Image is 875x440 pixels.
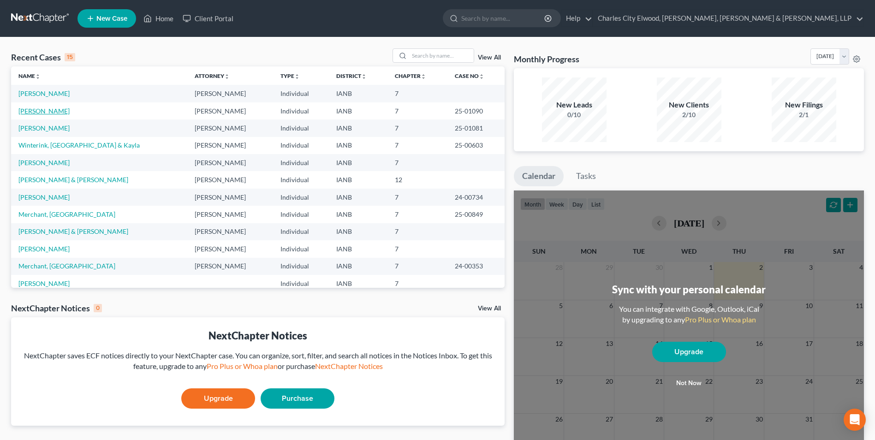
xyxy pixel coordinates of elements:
a: [PERSON_NAME] & [PERSON_NAME] [18,176,128,184]
a: Merchant, [GEOGRAPHIC_DATA] [18,262,115,270]
td: [PERSON_NAME] [187,119,273,137]
a: Charles City Elwood, [PERSON_NAME], [PERSON_NAME] & [PERSON_NAME], LLP [593,10,863,27]
td: 25-01090 [447,102,505,119]
a: [PERSON_NAME] [18,159,70,166]
a: Calendar [514,166,564,186]
td: IANB [329,206,387,223]
div: New Filings [772,100,836,110]
td: [PERSON_NAME] [187,189,273,206]
td: 25-00603 [447,137,505,154]
a: Client Portal [178,10,238,27]
div: NextChapter saves ECF notices directly to your NextChapter case. You can organize, sort, filter, ... [18,351,497,372]
td: 7 [387,137,447,154]
td: Individual [273,240,329,257]
td: 7 [387,154,447,171]
td: [PERSON_NAME] [187,171,273,188]
a: Purchase [261,388,334,409]
td: Individual [273,258,329,275]
td: [PERSON_NAME] [187,137,273,154]
a: [PERSON_NAME] & [PERSON_NAME] [18,227,128,235]
td: [PERSON_NAME] [187,223,273,240]
td: 7 [387,275,447,292]
input: Search by name... [409,49,474,62]
td: 24-00353 [447,258,505,275]
a: Help [561,10,592,27]
a: Typeunfold_more [280,72,300,79]
td: [PERSON_NAME] [187,240,273,257]
div: New Leads [542,100,607,110]
td: IANB [329,258,387,275]
a: [PERSON_NAME] [18,245,70,253]
i: unfold_more [479,74,484,79]
td: IANB [329,275,387,292]
i: unfold_more [224,74,230,79]
a: Home [139,10,178,27]
td: 7 [387,223,447,240]
td: 25-00849 [447,206,505,223]
td: IANB [329,240,387,257]
div: Open Intercom Messenger [844,409,866,431]
td: Individual [273,119,329,137]
a: Upgrade [652,342,726,362]
td: IANB [329,102,387,119]
a: Attorneyunfold_more [195,72,230,79]
div: You can integrate with Google, Outlook, iCal by upgrading to any [615,304,763,325]
td: IANB [329,171,387,188]
a: NextChapter Notices [315,362,383,370]
div: 0/10 [542,110,607,119]
td: Individual [273,154,329,171]
td: [PERSON_NAME] [187,154,273,171]
td: IANB [329,189,387,206]
td: [PERSON_NAME] [187,258,273,275]
div: 2/10 [657,110,721,119]
td: Individual [273,85,329,102]
td: IANB [329,119,387,137]
td: 7 [387,119,447,137]
a: [PERSON_NAME] [18,89,70,97]
a: Tasks [568,166,604,186]
div: Recent Cases [11,52,75,63]
td: 7 [387,102,447,119]
td: 25-01081 [447,119,505,137]
td: Individual [273,206,329,223]
i: unfold_more [294,74,300,79]
td: Individual [273,189,329,206]
div: 15 [65,53,75,61]
td: 24-00734 [447,189,505,206]
td: 7 [387,206,447,223]
a: Districtunfold_more [336,72,367,79]
i: unfold_more [421,74,426,79]
td: 7 [387,85,447,102]
td: Individual [273,275,329,292]
input: Search by name... [461,10,546,27]
a: Nameunfold_more [18,72,41,79]
div: NextChapter Notices [11,303,102,314]
a: Pro Plus or Whoa plan [207,362,278,370]
a: [PERSON_NAME] [18,107,70,115]
h3: Monthly Progress [514,54,579,65]
td: [PERSON_NAME] [187,206,273,223]
div: Sync with your personal calendar [612,282,766,297]
a: View All [478,305,501,312]
a: Case Nounfold_more [455,72,484,79]
div: 2/1 [772,110,836,119]
a: [PERSON_NAME] [18,279,70,287]
div: New Clients [657,100,721,110]
a: Winterink, [GEOGRAPHIC_DATA] & Kayla [18,141,140,149]
td: [PERSON_NAME] [187,102,273,119]
div: 0 [94,304,102,312]
a: View All [478,54,501,61]
td: Individual [273,171,329,188]
a: Pro Plus or Whoa plan [685,315,756,324]
td: Individual [273,223,329,240]
td: IANB [329,154,387,171]
td: Individual [273,102,329,119]
td: 7 [387,189,447,206]
td: Individual [273,137,329,154]
button: Not now [652,374,726,392]
a: Chapterunfold_more [395,72,426,79]
div: NextChapter Notices [18,328,497,343]
a: Upgrade [181,388,255,409]
a: [PERSON_NAME] [18,124,70,132]
td: 7 [387,240,447,257]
